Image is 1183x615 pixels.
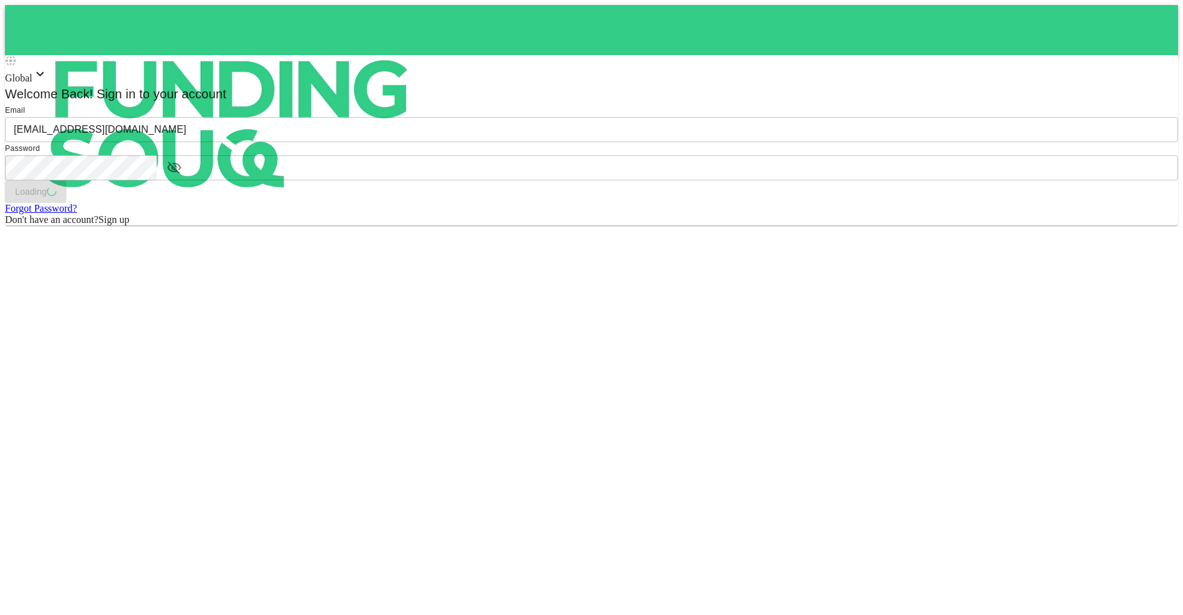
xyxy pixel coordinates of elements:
span: Password [5,144,40,153]
span: Sign up [98,214,129,225]
span: Don't have an account? [5,214,98,225]
span: Welcome Back! [5,87,93,101]
img: logo [5,5,456,243]
span: Sign in to your account [93,87,227,101]
input: password [5,155,157,180]
span: Email [5,106,25,115]
a: Forgot Password? [5,203,77,214]
div: Global [5,66,1178,84]
a: logo [5,5,1178,55]
input: email [5,117,1178,142]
